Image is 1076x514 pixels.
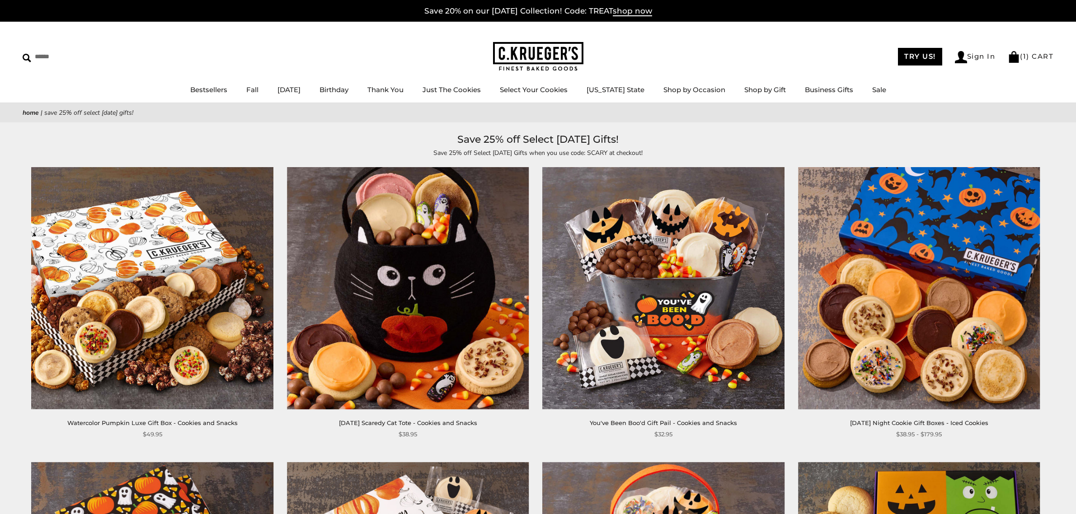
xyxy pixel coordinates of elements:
[277,85,301,94] a: [DATE]
[36,131,1040,148] h1: Save 25% off Select [DATE] Gifts!
[23,108,39,117] a: Home
[424,6,652,16] a: Save 20% on our [DATE] Collection! Code: TREATshop now
[23,54,31,62] img: Search
[850,419,988,426] a: [DATE] Night Cookie Gift Boxes - Iced Cookies
[320,85,348,94] a: Birthday
[44,108,133,117] span: Save 25% off Select [DATE] Gifts!
[1008,51,1020,63] img: Bag
[1023,52,1027,61] span: 1
[367,85,404,94] a: Thank You
[955,51,996,63] a: Sign In
[41,108,42,117] span: |
[246,85,258,94] a: Fall
[896,430,942,439] span: $38.95 - $179.95
[330,148,746,158] p: Save 25% off Select [DATE] Gifts when you use code: SCARY at checkout!
[190,85,227,94] a: Bestsellers
[542,168,784,409] img: You've Been Boo'd Gift Pail - Cookies and Snacks
[613,6,652,16] span: shop now
[67,419,238,426] a: Watercolor Pumpkin Luxe Gift Box - Cookies and Snacks
[423,85,481,94] a: Just The Cookies
[898,48,942,65] a: TRY US!
[493,42,583,71] img: C.KRUEGER'S
[805,85,853,94] a: Business Gifts
[23,107,1053,118] nav: breadcrumbs
[654,430,672,439] span: $32.95
[500,85,568,94] a: Select Your Cookies
[543,168,785,409] a: You've Been Boo'd Gift Pail - Cookies and Snacks
[23,50,130,64] input: Search
[872,85,886,94] a: Sale
[32,168,273,409] img: Watercolor Pumpkin Luxe Gift Box - Cookies and Snacks
[663,85,725,94] a: Shop by Occasion
[587,85,644,94] a: [US_STATE] State
[287,168,529,409] img: Halloween Scaredy Cat Tote - Cookies and Snacks
[399,430,417,439] span: $38.95
[339,419,477,426] a: [DATE] Scaredy Cat Tote - Cookies and Snacks
[744,85,786,94] a: Shop by Gift
[143,430,162,439] span: $49.95
[798,168,1040,409] img: Halloween Night Cookie Gift Boxes - Iced Cookies
[1008,52,1053,61] a: (1) CART
[955,51,967,63] img: Account
[590,419,737,426] a: You've Been Boo'd Gift Pail - Cookies and Snacks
